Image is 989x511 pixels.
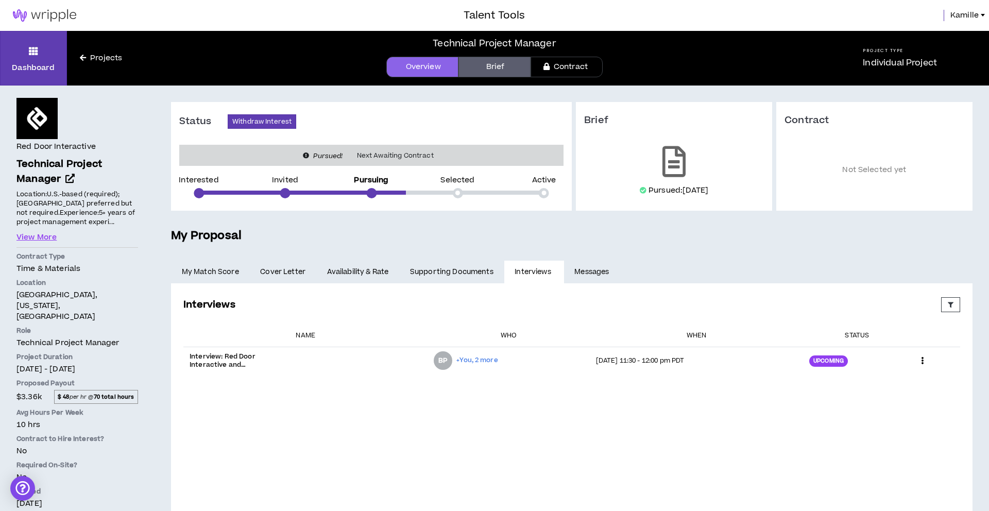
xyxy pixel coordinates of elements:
p: [DATE] - [DATE] [16,364,138,374]
h5: Project Type [863,47,937,54]
p: Posted [16,487,138,496]
strong: 70 total hours [94,393,134,401]
h3: Status [179,115,228,128]
i: Pursued! [313,151,343,161]
h3: Brief [584,114,764,127]
p: Avg Hours Per Week [16,408,138,417]
div: Open Intercom Messenger [10,476,35,501]
p: [DATE] 11:30 - 12:00 pm PDT [596,356,797,365]
a: Supporting Documents [399,261,504,283]
p: 10 hrs [16,419,138,430]
p: Contract Type [16,252,138,261]
p: Individual Project [863,57,937,69]
h4: Red Door Interactive [16,141,96,152]
span: Next Awaiting Contract [351,150,440,161]
a: My Match Score [171,261,250,283]
p: Invited [272,177,298,184]
a: Overview [386,57,458,77]
p: Contract to Hire Interest? [16,434,138,444]
p: Proposed Payout [16,379,138,388]
p: Active [532,177,556,184]
div: Upcoming [809,355,848,367]
p: Time & Materials [16,263,138,274]
a: Technical Project Manager [16,157,138,187]
p: Pursued: [DATE] [649,185,708,196]
a: Contract [531,57,603,77]
span: +You, 2 more [456,355,498,365]
span: per hr @ [54,390,138,403]
span: Technical Project Manager [16,337,120,348]
strong: $ 48 [58,393,70,401]
p: Location:U.S.-based (required); [GEOGRAPHIC_DATA] preferred but not required.Experience:5+ years ... [16,189,138,227]
p: Location [16,278,138,287]
div: Beth P. [434,351,452,370]
span: Kamille [950,10,979,21]
p: [DATE] [16,498,138,509]
span: Cover Letter [260,266,305,278]
p: Not Selected yet [785,142,964,198]
p: No [16,472,138,483]
p: Interested [179,177,218,184]
p: Selected [440,177,474,184]
h5: My Proposal [171,227,973,245]
span: $3.36k [16,390,42,404]
span: Technical Project Manager [16,157,102,186]
a: Projects [67,53,135,64]
th: Name [183,325,428,347]
p: No [16,446,138,456]
a: Availability & Rate [316,261,399,283]
p: Dashboard [12,62,55,73]
button: View More [16,232,57,243]
th: When [590,325,804,347]
p: Role [16,326,138,335]
button: Withdraw Interest [228,114,296,129]
div: Technical Project Manager [433,37,556,50]
th: Who [428,325,589,347]
h3: Interviews [183,298,235,312]
p: Project Duration [16,352,138,362]
p: Interview: Red Door Interactive and [PERSON_NAME] for Technical Project Manager [190,352,293,369]
p: [GEOGRAPHIC_DATA], [US_STATE], [GEOGRAPHIC_DATA] [16,289,138,322]
div: BP [438,357,448,364]
h3: Contract [785,114,964,127]
a: Brief [458,57,531,77]
th: Status [803,325,911,347]
a: Messages [564,261,622,283]
a: Interviews [504,261,564,283]
h3: Talent Tools [464,8,525,23]
p: Required On-Site? [16,461,138,470]
p: Pursuing [354,177,388,184]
